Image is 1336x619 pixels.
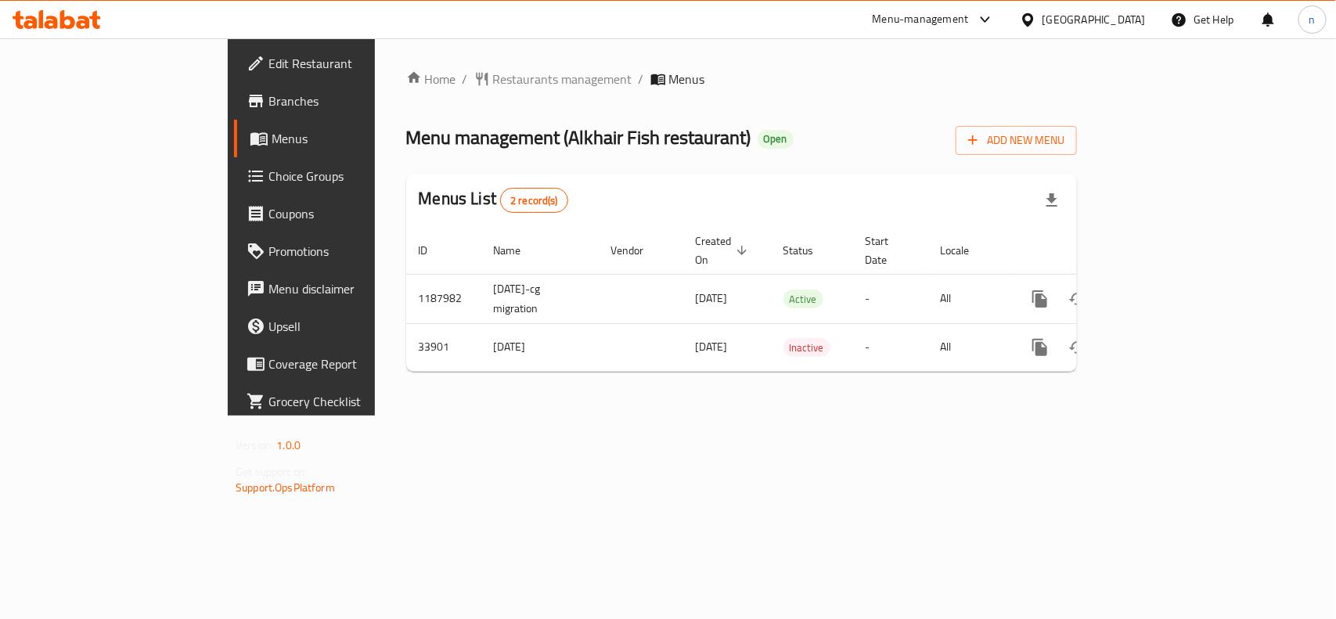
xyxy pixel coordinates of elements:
[1021,329,1059,366] button: more
[268,204,438,223] span: Coupons
[941,241,990,260] span: Locale
[783,339,830,357] span: Inactive
[234,45,451,82] a: Edit Restaurant
[873,10,969,29] div: Menu-management
[956,126,1077,155] button: Add New Menu
[268,317,438,336] span: Upsell
[1021,280,1059,318] button: more
[853,274,928,323] td: -
[234,195,451,232] a: Coupons
[236,462,308,482] span: Get support on:
[1309,11,1316,28] span: n
[1033,182,1071,219] div: Export file
[419,187,568,213] h2: Menus List
[234,308,451,345] a: Upsell
[234,383,451,420] a: Grocery Checklist
[474,70,632,88] a: Restaurants management
[783,241,834,260] span: Status
[968,131,1064,150] span: Add New Menu
[928,323,1009,371] td: All
[268,279,438,298] span: Menu disclaimer
[1059,280,1097,318] button: Change Status
[234,345,451,383] a: Coverage Report
[268,242,438,261] span: Promotions
[268,92,438,110] span: Branches
[234,270,451,308] a: Menu disclaimer
[234,120,451,157] a: Menus
[783,338,830,357] div: Inactive
[272,129,438,148] span: Menus
[639,70,644,88] li: /
[236,435,274,455] span: Version:
[419,241,448,260] span: ID
[268,167,438,185] span: Choice Groups
[234,232,451,270] a: Promotions
[853,323,928,371] td: -
[696,336,728,357] span: [DATE]
[501,193,567,208] span: 2 record(s)
[406,227,1184,372] table: enhanced table
[481,323,599,371] td: [DATE]
[234,82,451,120] a: Branches
[268,54,438,73] span: Edit Restaurant
[696,232,752,269] span: Created On
[406,70,1077,88] nav: breadcrumb
[928,274,1009,323] td: All
[696,288,728,308] span: [DATE]
[1043,11,1146,28] div: [GEOGRAPHIC_DATA]
[463,70,468,88] li: /
[1009,227,1184,275] th: Actions
[276,435,301,455] span: 1.0.0
[611,241,664,260] span: Vendor
[494,241,542,260] span: Name
[234,157,451,195] a: Choice Groups
[866,232,909,269] span: Start Date
[758,130,794,149] div: Open
[481,274,599,323] td: [DATE]-cg migration
[493,70,632,88] span: Restaurants management
[1059,329,1097,366] button: Change Status
[236,477,335,498] a: Support.OpsPlatform
[758,132,794,146] span: Open
[268,354,438,373] span: Coverage Report
[406,120,751,155] span: Menu management ( Alkhair Fish restaurant )
[268,392,438,411] span: Grocery Checklist
[783,290,823,308] span: Active
[500,188,568,213] div: Total records count
[669,70,705,88] span: Menus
